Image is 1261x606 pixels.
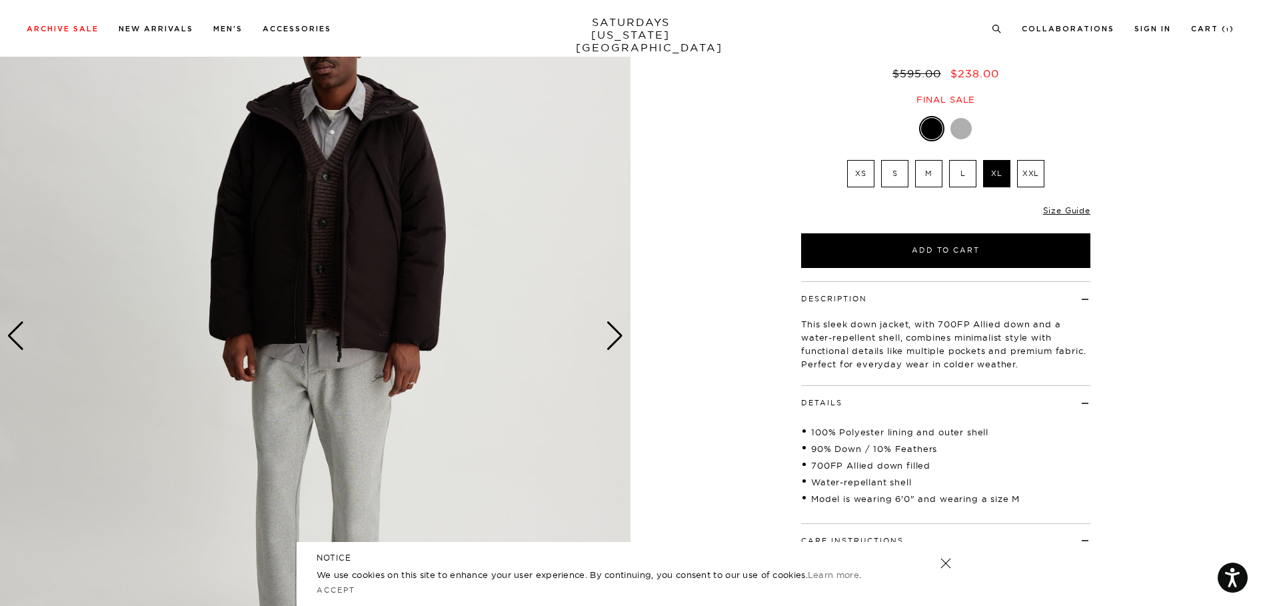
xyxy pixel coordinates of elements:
div: Final sale [799,94,1092,105]
a: SATURDAYS[US_STATE][GEOGRAPHIC_DATA] [576,16,686,54]
a: Size Guide [1043,205,1090,215]
li: 700FP Allied down filled [801,459,1090,472]
div: Next slide [606,321,624,351]
p: We use cookies on this site to enhance your user experience. By continuing, you consent to our us... [317,568,897,581]
li: Water-repellant shell [801,475,1090,489]
li: Model is wearing 6'0" and wearing a size M [801,492,1090,505]
del: $595.00 [892,67,946,80]
li: 100% Polyester lining and outer shell [801,425,1090,439]
a: Collaborations [1022,25,1114,33]
button: Add to Cart [801,233,1090,268]
label: XS [847,160,874,187]
small: 1 [1226,27,1230,33]
a: Sign In [1134,25,1171,33]
a: New Arrivals [119,25,193,33]
label: L [949,160,976,187]
h5: NOTICE [317,552,944,564]
label: XL [983,160,1010,187]
label: XXL [1017,160,1044,187]
div: Previous slide [7,321,25,351]
a: Accessories [263,25,331,33]
label: S [881,160,908,187]
button: Description [801,295,867,303]
li: 90% Down / 10% Feathers [801,442,1090,455]
button: Care Instructions [801,537,904,545]
a: Archive Sale [27,25,99,33]
a: Learn more [808,569,859,580]
a: Cart (1) [1191,25,1234,33]
a: Men's [213,25,243,33]
p: This sleek down jacket, with 700FP Allied down and a water-repellent shell, combines minimalist s... [801,317,1090,371]
label: M [915,160,942,187]
a: Accept [317,585,355,595]
span: $238.00 [950,67,999,80]
button: Details [801,399,842,407]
